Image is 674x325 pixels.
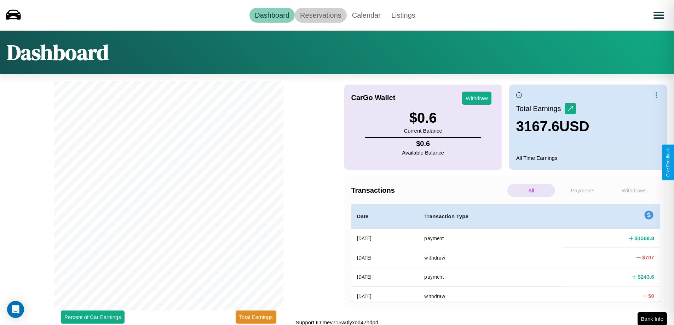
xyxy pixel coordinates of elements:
[635,234,654,242] h4: $ 1568.8
[351,229,419,248] th: [DATE]
[386,8,421,23] a: Listings
[61,311,125,324] button: Percent of Car Earnings
[516,153,660,163] p: All Time Earnings
[404,126,442,135] p: Current Balance
[357,212,413,221] h4: Date
[236,311,276,324] button: Total Earnings
[351,186,506,195] h4: Transactions
[516,102,565,115] p: Total Earnings
[638,273,654,280] h4: $ 243.6
[649,5,669,25] button: Open menu
[642,254,654,261] h4: $ 707
[347,8,386,23] a: Calendar
[424,212,556,221] h4: Transaction Type
[419,248,562,267] th: withdraw
[419,267,562,286] th: payment
[559,184,606,197] p: Payments
[419,229,562,248] th: payment
[610,184,658,197] p: Withdraws
[402,140,444,148] h4: $ 0.6
[648,292,654,300] h4: $ 0
[419,286,562,306] th: withdraw
[462,92,491,105] button: Withdraw
[516,118,589,134] h3: 3167.6 USD
[7,301,24,318] div: Open Intercom Messenger
[351,248,419,267] th: [DATE]
[249,8,295,23] a: Dashboard
[404,110,442,126] h3: $ 0.6
[295,8,347,23] a: Reservations
[666,148,670,177] div: Give Feedback
[402,148,444,157] p: Available Balance
[351,94,396,102] h4: CarGo Wallet
[351,286,419,306] th: [DATE]
[351,267,419,286] th: [DATE]
[7,38,109,67] h1: Dashboard
[507,184,555,197] p: All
